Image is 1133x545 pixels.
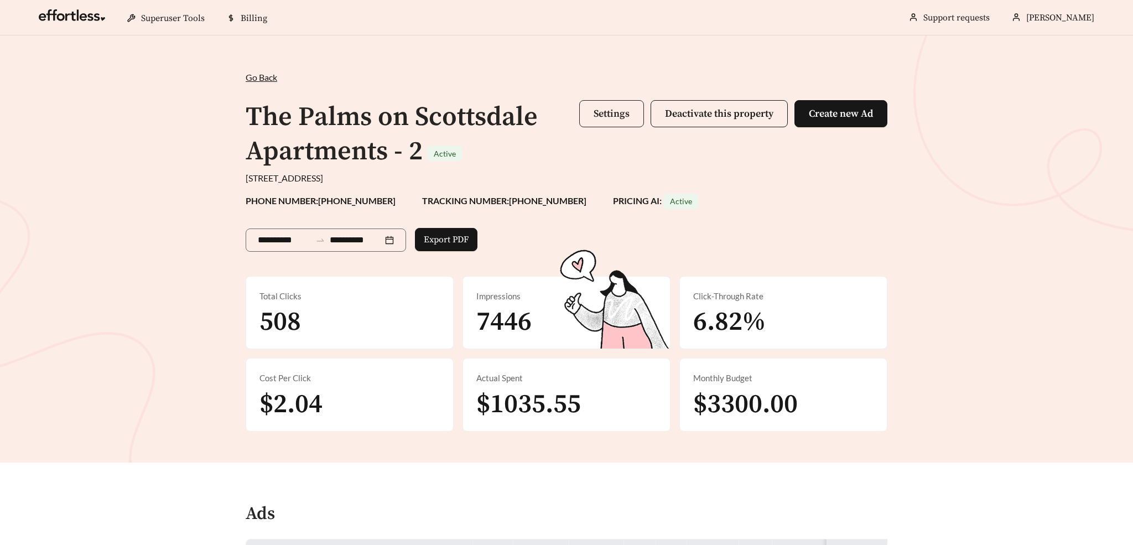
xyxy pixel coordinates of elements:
button: Settings [579,100,644,127]
h4: Ads [246,505,275,524]
div: Impressions [476,290,657,303]
span: swap-right [315,235,325,245]
span: Deactivate this property [665,107,773,120]
strong: TRACKING NUMBER: [PHONE_NUMBER] [422,195,586,206]
strong: PRICING AI: [613,195,699,206]
span: 508 [259,305,301,339]
span: Billing [241,13,267,24]
div: Click-Through Rate [693,290,874,303]
div: Cost Per Click [259,372,440,385]
button: Create new Ad [794,100,887,127]
button: Deactivate this property [651,100,788,127]
span: [PERSON_NAME] [1026,12,1094,23]
button: Export PDF [415,228,477,251]
span: Superuser Tools [141,13,205,24]
div: Total Clicks [259,290,440,303]
span: 6.82% [693,305,766,339]
h1: The Palms on Scottsdale Apartments - 2 [246,101,538,168]
div: Monthly Budget [693,372,874,385]
span: $2.04 [259,388,323,421]
span: $3300.00 [693,388,798,421]
span: Active [670,196,692,206]
span: Active [434,149,456,158]
div: Actual Spent [476,372,657,385]
span: Export PDF [424,233,469,246]
span: Create new Ad [809,107,873,120]
strong: PHONE NUMBER: [PHONE_NUMBER] [246,195,396,206]
span: Settings [594,107,630,120]
span: to [315,235,325,245]
span: 7446 [476,305,532,339]
span: $1035.55 [476,388,581,421]
a: Support requests [923,12,990,23]
div: [STREET_ADDRESS] [246,172,887,185]
span: Go Back [246,72,277,82]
